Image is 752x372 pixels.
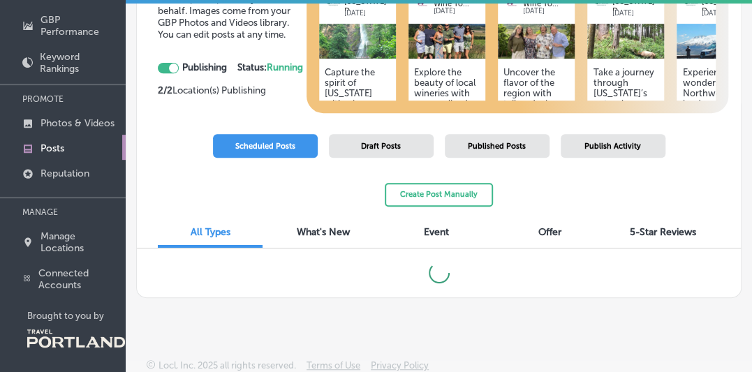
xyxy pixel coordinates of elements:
img: 1597372484image_c1192644-658c-450a-a213-de0f7294453f.jpg [408,24,485,59]
p: [DATE] [612,10,658,17]
span: What's New [297,226,350,238]
span: You can edit posts at any time. [158,29,286,40]
p: Connected Accounts [38,267,119,291]
p: Manage Locations [40,230,119,254]
span: Running [267,61,303,73]
h5: Capture the spirit of [US_STATE] with a journey that suits your style! From the allure of [GEOGRA... [325,67,390,224]
span: Draft Posts [361,142,401,151]
span: 5-Star Reviews [630,226,696,238]
h5: Explore the beauty of local wineries with personalized tours led by an experienced guide! Enjoy w... [414,67,480,224]
img: dd7083c9-fcc4-49cd-9cb3-472e79ac0586ForestElk623711m.jpg [587,24,664,59]
span: Scheduled Posts [235,142,295,151]
span: Publish Activity [584,142,641,151]
img: 169059836551411f5f-a98c-4870-99e1-135a6753519e_2023-07-28.jpg [498,24,575,59]
strong: Status: [237,61,303,73]
p: Location(s) Publishing [158,84,298,96]
p: [DATE] [523,8,569,15]
p: Posts [40,142,64,154]
p: GBP Performance [40,14,119,38]
p: Reputation [40,168,89,179]
p: [DATE] [344,10,390,17]
p: Keyword Rankings [40,51,119,75]
span: Event [424,226,449,238]
span: All Types [191,226,230,238]
p: Locl, Inc. 2025 all rights reserved. [158,360,296,371]
h5: Take a journey through [US_STATE]’s natural wonders with unforgettable tours led by [PERSON_NAME]... [593,67,658,224]
p: [DATE] [434,8,480,15]
img: e0bf42e5-6c1d-4fc8-b36d-febfe0afabbfMFalls7937334m.JPG [319,24,396,59]
span: Offer [538,226,561,238]
span: Published Posts [468,142,526,151]
button: Create Post Manually [385,183,493,207]
p: Photos & Videos [40,117,115,129]
p: Brought to you by [27,311,126,321]
strong: Publishing [182,61,227,73]
img: Travel Portland [27,329,125,348]
h5: Uncover the flavor of the region with tailored wine tours led by a passionate expert. Whether it’... [503,67,569,224]
strong: 2 / 2 [158,84,172,96]
p: [DATE] [702,10,748,17]
h5: Experience the wonders of Northwest landscapes. From the breathtaking heights of [GEOGRAPHIC_DATA... [682,67,748,224]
